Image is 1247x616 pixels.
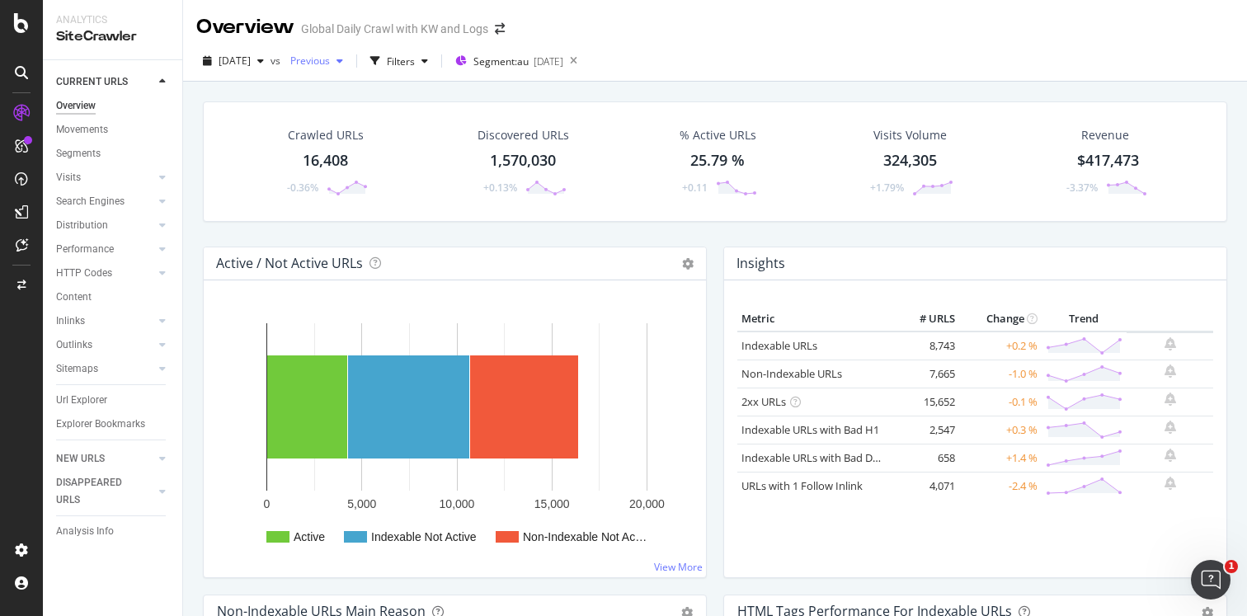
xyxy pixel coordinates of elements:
div: Analytics [56,13,169,27]
button: [DATE] [196,48,271,74]
td: 658 [893,444,959,472]
div: Search Engines [56,193,125,210]
text: 10,000 [440,497,475,510]
a: Overview [56,97,171,115]
th: # URLS [893,307,959,332]
td: 15,652 [893,388,959,416]
div: NEW URLS [56,450,105,468]
th: Trend [1042,307,1127,332]
div: Segments [56,145,101,162]
a: View More [654,560,703,574]
a: HTTP Codes [56,265,154,282]
text: 5,000 [347,497,376,510]
span: Previous [284,54,330,68]
div: +0.11 [682,181,708,195]
div: Url Explorer [56,392,107,409]
text: 15,000 [534,497,570,510]
div: Visits Volume [873,127,947,143]
td: 8,743 [893,332,959,360]
td: 7,665 [893,360,959,388]
div: 16,408 [303,150,348,172]
div: % Active URLs [680,127,756,143]
div: Analysis Info [56,523,114,540]
a: Search Engines [56,193,154,210]
a: Performance [56,241,154,258]
h4: Active / Not Active URLs [216,252,363,275]
span: 2025 Sep. 2nd [219,54,251,68]
a: Movements [56,121,171,139]
a: Outlinks [56,336,154,354]
a: Content [56,289,171,306]
text: 20,000 [629,497,665,510]
span: 1 [1225,560,1238,573]
div: Explorer Bookmarks [56,416,145,433]
td: +0.2 % [959,332,1042,360]
a: Indexable URLs with Bad H1 [741,422,879,437]
div: Discovered URLs [478,127,569,143]
text: Indexable Not Active [371,530,477,543]
a: Distribution [56,217,154,234]
a: DISAPPEARED URLS [56,474,154,509]
div: Visits [56,169,81,186]
button: Previous [284,48,350,74]
div: 25.79 % [690,150,745,172]
a: Non-Indexable URLs [741,366,842,381]
div: bell-plus [1165,364,1176,378]
span: Revenue [1081,127,1129,143]
div: 1,570,030 [490,150,556,172]
td: 2,547 [893,416,959,444]
th: Metric [737,307,893,332]
div: arrow-right-arrow-left [495,23,505,35]
div: bell-plus [1165,477,1176,490]
a: Analysis Info [56,523,171,540]
svg: A chart. [217,307,693,564]
div: [DATE] [534,54,563,68]
div: -0.36% [287,181,318,195]
div: Crawled URLs [288,127,364,143]
div: Sitemaps [56,360,98,378]
span: vs [271,54,284,68]
div: Overview [56,97,96,115]
a: URLs with 1 Follow Inlink [741,478,863,493]
div: Movements [56,121,108,139]
div: CURRENT URLS [56,73,128,91]
td: -2.4 % [959,472,1042,500]
div: bell-plus [1165,337,1176,350]
div: HTTP Codes [56,265,112,282]
iframe: Intercom live chat [1191,560,1231,600]
a: Explorer Bookmarks [56,416,171,433]
div: Distribution [56,217,108,234]
div: 324,305 [883,150,937,172]
th: Change [959,307,1042,332]
div: bell-plus [1165,393,1176,406]
span: $417,473 [1077,150,1139,170]
div: Performance [56,241,114,258]
a: Segments [56,145,171,162]
div: Inlinks [56,313,85,330]
a: NEW URLS [56,450,154,468]
div: Filters [387,54,415,68]
i: Options [682,258,694,270]
span: Segment: au [473,54,529,68]
div: SiteCrawler [56,27,169,46]
a: Url Explorer [56,392,171,409]
a: 2xx URLs [741,394,786,409]
div: +1.79% [870,181,904,195]
text: Active [294,530,325,543]
div: bell-plus [1165,421,1176,434]
text: Non-Indexable Not Ac… [523,530,647,543]
div: -3.37% [1066,181,1098,195]
div: DISAPPEARED URLS [56,474,139,509]
a: Visits [56,169,154,186]
button: Filters [364,48,435,74]
div: Overview [196,13,294,41]
button: Segment:au[DATE] [449,48,563,74]
div: Outlinks [56,336,92,354]
div: bell-plus [1165,449,1176,462]
td: 4,071 [893,472,959,500]
div: Global Daily Crawl with KW and Logs [301,21,488,37]
td: -1.0 % [959,360,1042,388]
div: +0.13% [483,181,517,195]
a: Indexable URLs with Bad Description [741,450,921,465]
a: Sitemaps [56,360,154,378]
